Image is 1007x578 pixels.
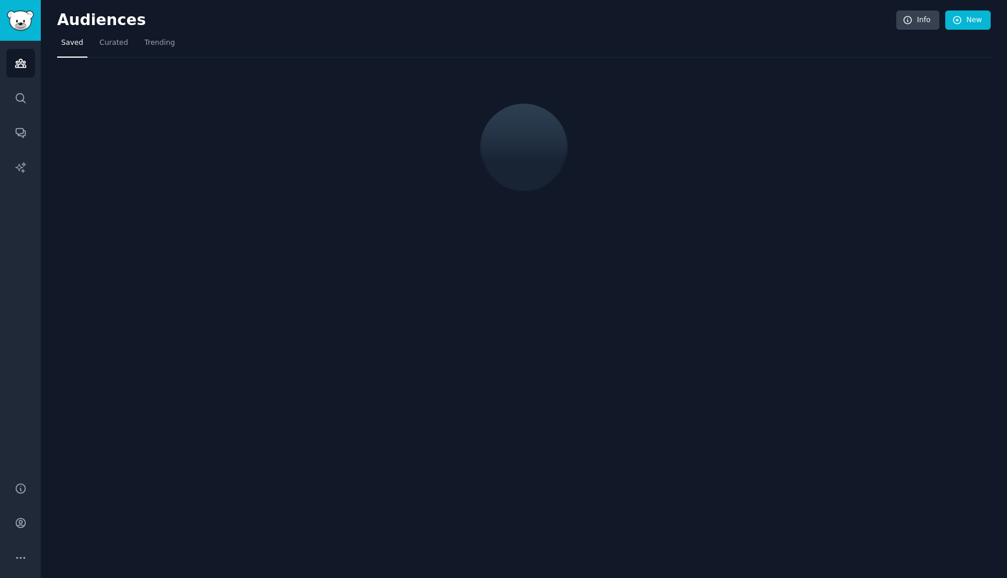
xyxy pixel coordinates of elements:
[140,34,179,58] a: Trending
[61,38,83,48] span: Saved
[7,10,34,31] img: GummySearch logo
[145,38,175,48] span: Trending
[96,34,132,58] a: Curated
[945,10,991,30] a: New
[896,10,939,30] a: Info
[57,34,87,58] a: Saved
[100,38,128,48] span: Curated
[57,11,896,30] h2: Audiences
